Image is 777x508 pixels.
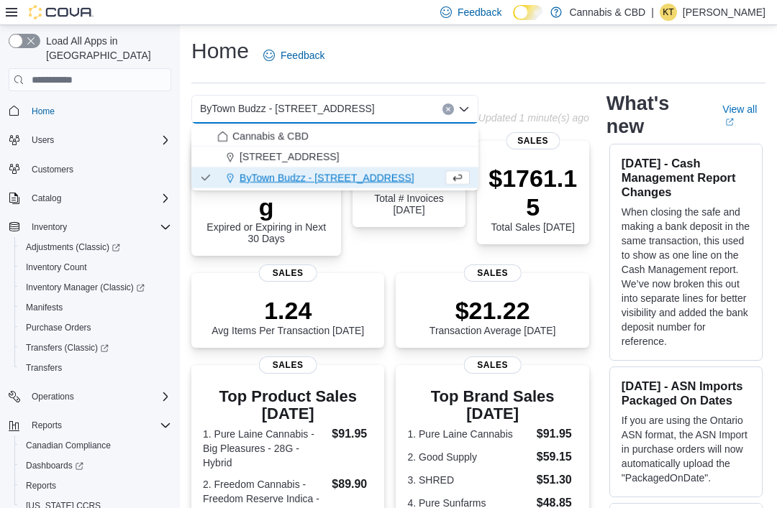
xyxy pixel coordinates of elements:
[259,264,317,282] span: Sales
[537,471,578,489] dd: $51.30
[478,112,589,124] p: Updated 1 minute(s) ago
[20,477,171,494] span: Reports
[3,130,177,150] button: Users
[26,101,171,119] span: Home
[506,132,560,149] span: Sales
[26,161,79,178] a: Customers
[489,164,578,221] p: $1761.15
[203,427,326,470] dt: 1. Pure Laine Cannabis - Big Pleasures - 28G - Hybrid
[203,164,330,221] p: 0 units / 0 g
[191,147,478,167] button: [STREET_ADDRESS]
[332,425,373,443] dd: $91.95
[26,388,171,405] span: Operations
[622,413,750,485] p: If you are using the Ontario ASN format, the ASN Import in purchase orders will now automatically...
[489,164,578,233] div: Total Sales [DATE]
[3,100,177,121] button: Home
[26,190,171,207] span: Catalog
[407,473,530,487] dt: 3. SHRED
[26,282,145,293] span: Inventory Manager (Classic)
[3,387,177,407] button: Operations
[26,262,87,273] span: Inventory Count
[26,190,67,207] button: Catalog
[20,279,150,296] a: Inventory Manager (Classic)
[203,388,373,422] h3: Top Product Sales [DATE]
[26,103,60,120] a: Home
[32,193,61,204] span: Catalog
[32,221,67,233] span: Inventory
[20,239,126,256] a: Adjustments (Classic)
[14,318,177,338] button: Purchase Orders
[258,41,330,70] a: Feedback
[14,435,177,456] button: Canadian Compliance
[191,126,478,188] div: Choose from the following options
[20,359,171,377] span: Transfers
[407,450,530,464] dt: 2. Good Supply
[683,4,765,21] p: [PERSON_NAME]
[660,4,677,21] div: Kelly Tynkkynen
[26,362,62,374] span: Transfers
[212,296,364,325] p: 1.24
[3,159,177,180] button: Customers
[20,259,171,276] span: Inventory Count
[20,359,68,377] a: Transfers
[26,480,56,491] span: Reports
[463,264,522,282] span: Sales
[191,167,478,188] button: ByTown Budzz - [STREET_ADDRESS]
[20,339,114,356] a: Transfers (Classic)
[26,218,171,236] span: Inventory
[20,477,62,494] a: Reports
[26,241,120,253] span: Adjustments (Classic)
[281,48,324,63] span: Feedback
[622,156,750,199] h3: [DATE] - Cash Management Report Changes
[20,457,171,474] span: Dashboards
[20,319,171,336] span: Purchase Orders
[663,4,673,21] span: KT
[14,456,177,476] a: Dashboards
[14,358,177,378] button: Transfers
[240,149,339,164] span: [STREET_ADDRESS]
[458,103,470,115] button: Close list of options
[622,379,750,407] h3: [DATE] - ASN Imports Packaged On Dates
[20,319,97,336] a: Purchase Orders
[3,415,177,435] button: Reports
[3,217,177,237] button: Inventory
[14,277,177,297] a: Inventory Manager (Classic)
[32,106,55,117] span: Home
[26,131,171,149] span: Users
[20,339,171,356] span: Transfers (Classic)
[407,388,577,422] h3: Top Brand Sales [DATE]
[200,100,375,117] span: ByTown Budzz - [STREET_ADDRESS]
[463,356,522,374] span: Sales
[725,118,734,126] svg: External link
[26,388,80,405] button: Operations
[569,4,645,21] p: Cannabis & CBD
[29,5,94,19] img: Cova
[240,170,414,185] span: ByTown Budzz - [STREET_ADDRESS]
[232,129,309,143] span: Cannabis & CBD
[14,297,177,318] button: Manifests
[26,131,60,149] button: Users
[651,4,654,21] p: |
[537,448,578,466] dd: $59.15
[3,188,177,208] button: Catalog
[32,420,62,431] span: Reports
[26,322,91,333] span: Purchase Orders
[191,37,249,65] h1: Home
[622,205,750,348] p: When closing the safe and making a bank deposit in the same transaction, this used to show as one...
[442,103,454,115] button: Clear input
[40,34,171,63] span: Load All Apps in [GEOGRAPHIC_DATA]
[14,257,177,277] button: Inventory Count
[430,296,556,325] p: $21.22
[14,476,177,496] button: Reports
[20,457,89,474] a: Dashboards
[14,338,177,358] a: Transfers (Classic)
[513,5,543,20] input: Dark Mode
[20,259,93,276] a: Inventory Count
[26,160,171,178] span: Customers
[26,440,111,451] span: Canadian Compliance
[191,126,478,147] button: Cannabis & CBD
[32,134,54,146] span: Users
[20,279,171,296] span: Inventory Manager (Classic)
[407,427,530,441] dt: 1. Pure Laine Cannabis
[458,5,501,19] span: Feedback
